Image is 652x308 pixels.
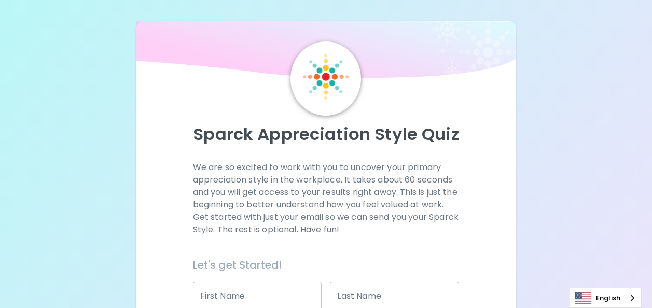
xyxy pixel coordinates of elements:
p: We are so excited to work with you to uncover your primary appreciation style in the workplace. I... [193,161,460,236]
aside: Language selected: English [570,288,642,308]
a: English [570,288,641,307]
img: wave [136,21,516,83]
p: Sparck Appreciation Style Quiz [148,124,504,145]
img: Sparck Logo [303,54,349,100]
h6: Let's get Started! [193,257,460,273]
div: Language [570,288,642,308]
